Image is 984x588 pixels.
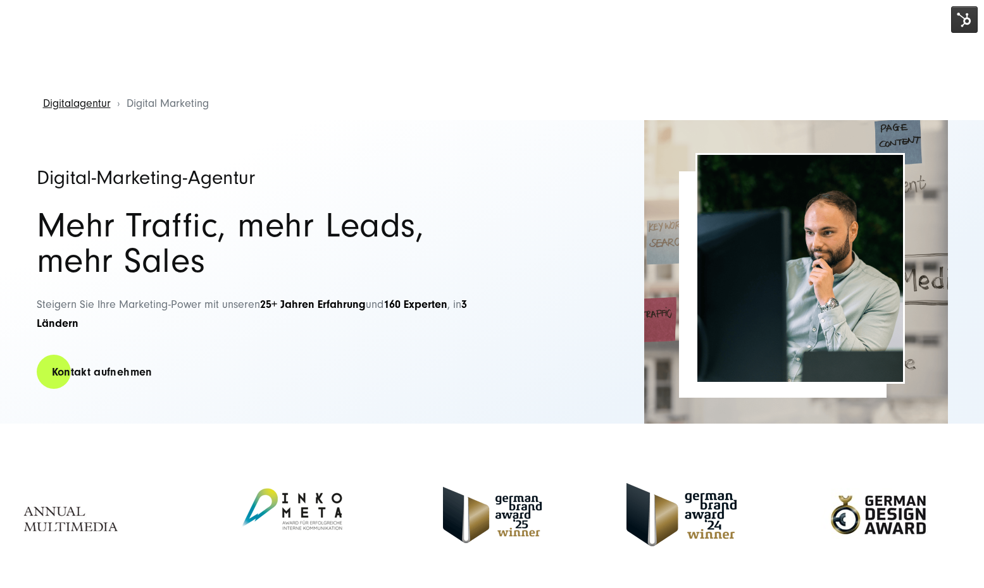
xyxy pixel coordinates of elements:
[951,6,978,33] img: HubSpot Tools-Menüschalter
[626,483,737,546] img: German-Brand-Award - Full Service digital agentur SUNZINET
[127,97,209,110] span: Digital Marketing
[821,468,935,562] img: German-Design-Award
[8,477,140,553] img: Annual Multimedia Awards - Full Service Digitalagentur SUNZINET
[260,298,366,311] strong: 25+ Jahren Erfahrung
[644,120,948,424] img: Full-Service Digitalagentur SUNZINET - Digital Marketing_2
[37,168,480,188] h1: Digital-Marketing-Agentur
[383,298,447,311] strong: 160 Experten
[443,487,542,543] img: German Brand Award winner 2025 - Full Service Digital Agentur SUNZINET
[697,155,903,382] img: Full-Service Digitalagentur SUNZINET - Digital Marketing
[43,97,111,110] a: Digitalagentur
[37,354,168,390] a: Kontakt aufnehmen
[37,208,480,279] h2: Mehr Traffic, mehr Leads, mehr Sales
[225,477,358,553] img: Inkometa Award für interne Kommunikation - Full Service Digitalagentur SUNZINET
[37,298,467,331] span: Steigern Sie Ihre Marketing-Power mit unseren und , in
